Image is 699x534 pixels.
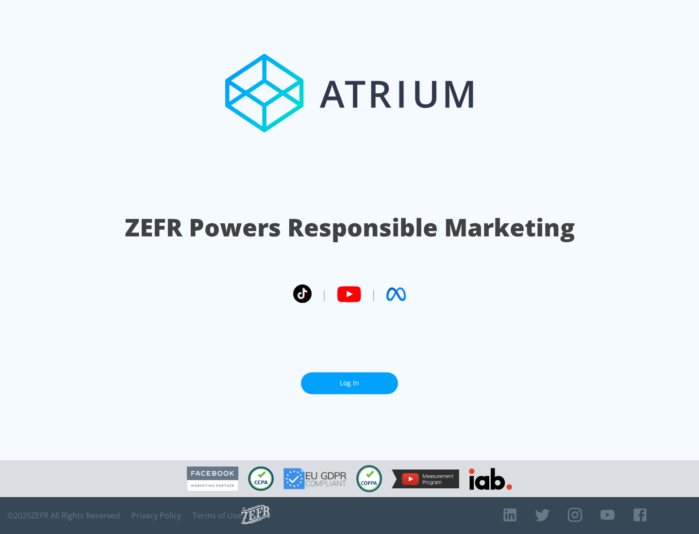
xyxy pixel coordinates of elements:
a: Log In [301,372,398,394]
a: Privacy Policy [132,511,181,520]
img: IAB [469,468,512,490]
span: | [321,287,327,301]
img: YouTube Measurement Program [392,469,459,488]
span: | [371,287,377,301]
h1: ZEFR Powers Responsible Marketing [125,211,575,244]
a: Terms of Use [193,511,241,520]
span: © 2025 ZEFR All Rights Reserved [7,511,120,520]
img: CCPA Compliant [248,467,274,491]
img: GDPR Compliant [283,468,347,489]
img: COPPA Compliant [356,465,382,492]
img: Facebook Marketing Partner [187,467,238,491]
